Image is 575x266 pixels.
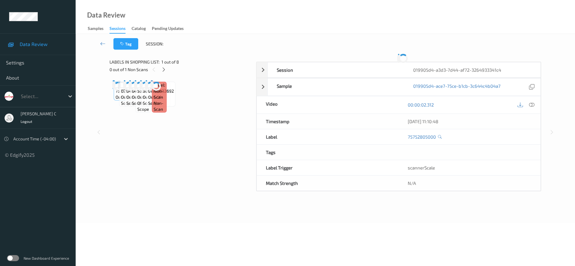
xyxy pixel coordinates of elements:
[257,114,399,129] div: Timestamp
[399,160,541,175] div: scannerScale
[88,25,103,33] div: Samples
[404,62,541,77] div: 019905d4-a3d3-7d44-af72-3264933341c4
[148,94,174,106] span: out-of-scope
[154,100,165,112] span: non-scan
[268,62,404,77] div: Session
[121,94,147,106] span: out-of-scope
[109,25,132,34] a: Sessions
[408,118,531,124] div: [DATE] 11:10:48
[408,102,434,108] a: 00:00:02.312
[257,176,399,191] div: Match Strength
[146,41,163,47] span: Session:
[88,25,109,33] a: Samples
[162,59,179,65] span: 1 out of 8
[132,94,157,106] span: out-of-scope
[116,94,142,100] span: out-of-scope
[413,83,501,91] a: 019905d4-ace7-75ce-b1cb-3c644c4b04a7
[109,25,126,34] div: Sessions
[399,176,541,191] div: N/A
[257,96,399,113] div: Video
[256,78,541,96] div: Sample019905d4-ace7-75ce-b1cb-3c644c4b04a7
[109,59,159,65] span: Labels in shopping list:
[113,38,138,50] button: Tag
[268,78,404,96] div: Sample
[257,129,399,144] div: Label
[154,82,165,100] span: Label: Non-Scan
[256,62,541,78] div: Session019905d4-a3d3-7d44-af72-3264933341c4
[132,25,152,33] a: Catalog
[152,25,190,33] a: Pending Updates
[87,12,125,18] div: Data Review
[137,94,149,112] span: out-of-scope
[257,145,399,160] div: Tags
[132,25,146,33] div: Catalog
[109,66,252,73] div: 0 out of 1 Non Scans
[143,94,169,106] span: out-of-scope
[257,160,399,175] div: Label Trigger
[126,94,152,106] span: out-of-scope
[152,25,184,33] div: Pending Updates
[408,134,436,140] a: 75752805000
